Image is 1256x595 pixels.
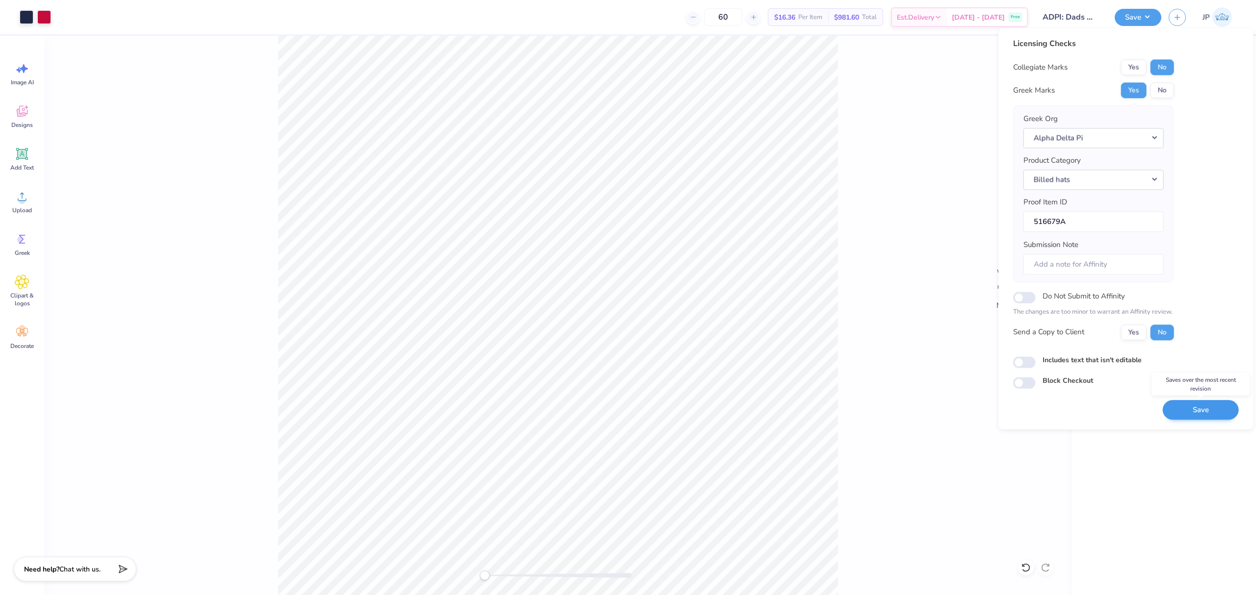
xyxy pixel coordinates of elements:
[798,12,822,23] span: Per Item
[1023,170,1164,190] button: Billed hats
[1013,38,1174,50] div: Licensing Checks
[1151,82,1174,98] button: No
[1203,12,1210,23] span: JP
[1023,128,1164,148] button: Alpha Delta Pi
[862,12,877,23] span: Total
[1035,7,1107,27] input: Untitled Design
[1023,197,1067,208] label: Proof Item ID
[59,565,101,574] span: Chat with us.
[480,570,490,580] div: Accessibility label
[1198,7,1236,27] a: JP
[1163,400,1239,420] button: Save
[952,12,1005,23] span: [DATE] - [DATE]
[1043,290,1125,302] label: Do Not Submit to Affinity
[1013,307,1174,317] p: The changes are too minor to warrant an Affinity review.
[10,342,34,350] span: Decorate
[1043,375,1093,386] label: Block Checkout
[1151,324,1174,340] button: No
[1121,324,1147,340] button: Yes
[1043,355,1142,365] label: Includes text that isn't editable
[1013,62,1068,73] div: Collegiate Marks
[1023,113,1058,124] label: Greek Org
[1151,373,1250,396] div: Saves over the most recent revision
[1151,59,1174,75] button: No
[704,8,742,26] input: – –
[897,12,934,23] span: Est. Delivery
[11,121,33,129] span: Designs
[1023,239,1078,250] label: Submission Note
[774,12,795,23] span: $16.36
[834,12,859,23] span: $981.60
[1121,82,1147,98] button: Yes
[1013,327,1084,338] div: Send a Copy to Client
[11,78,34,86] span: Image AI
[1115,9,1161,26] button: Save
[6,292,38,307] span: Clipart & logos
[10,164,34,172] span: Add Text
[24,565,59,574] strong: Need help?
[1013,85,1055,96] div: Greek Marks
[12,206,32,214] span: Upload
[1121,59,1147,75] button: Yes
[15,249,30,257] span: Greek
[1011,14,1020,21] span: Free
[1212,7,1232,27] img: John Paul Torres
[1023,155,1081,166] label: Product Category
[1023,254,1164,275] input: Add a note for Affinity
